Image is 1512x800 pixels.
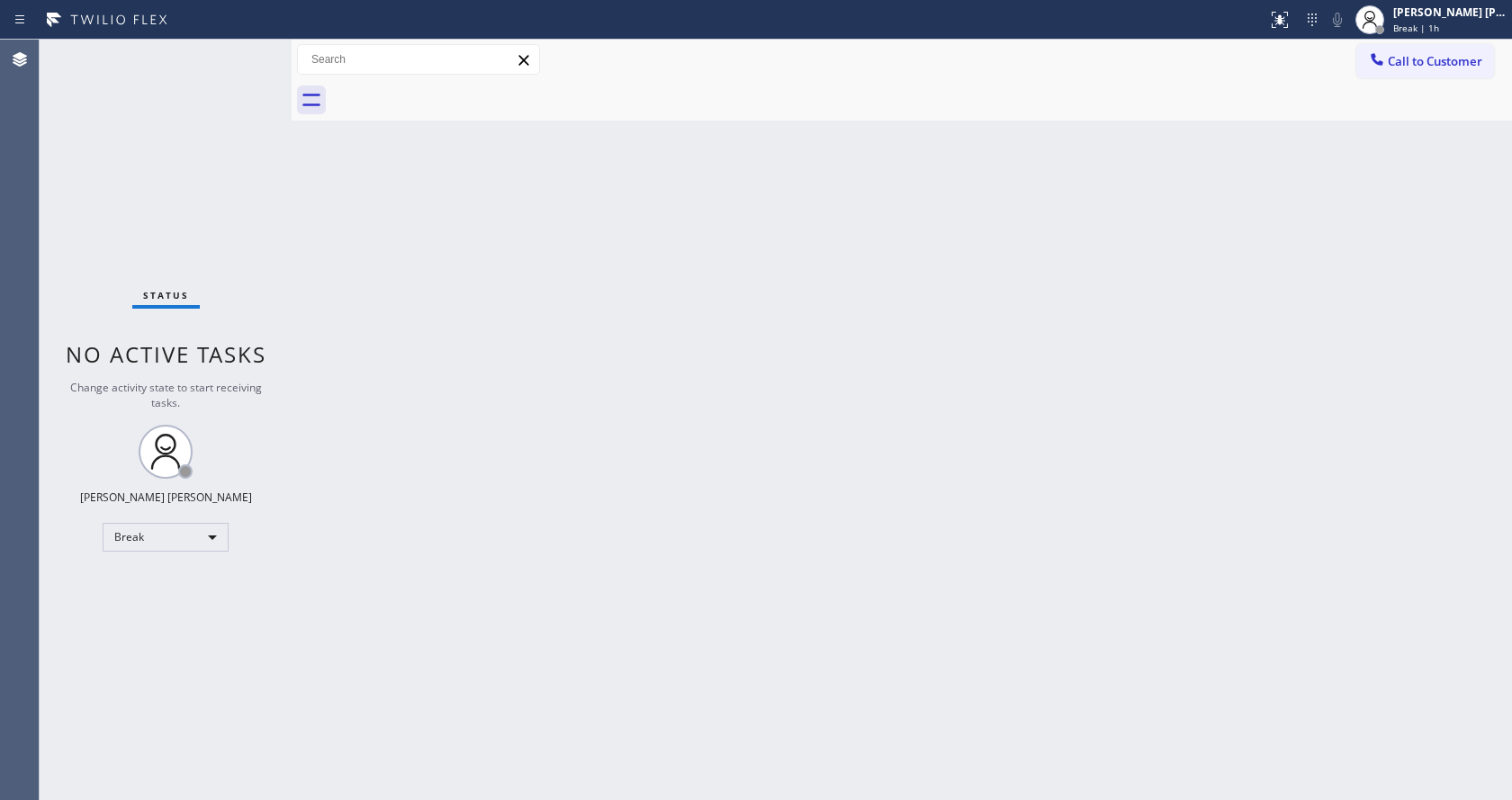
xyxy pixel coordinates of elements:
div: Break [103,523,229,552]
button: Call to Customer [1356,44,1494,78]
input: Search [298,45,539,74]
div: [PERSON_NAME] [PERSON_NAME] [1393,4,1507,20]
span: Change activity state to start receiving tasks. [70,380,262,410]
span: Break | 1h [1393,22,1439,34]
span: Status [143,289,189,301]
button: Mute [1325,7,1350,32]
div: [PERSON_NAME] [PERSON_NAME] [80,490,252,505]
span: No active tasks [66,339,266,369]
span: Call to Customer [1388,53,1482,69]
